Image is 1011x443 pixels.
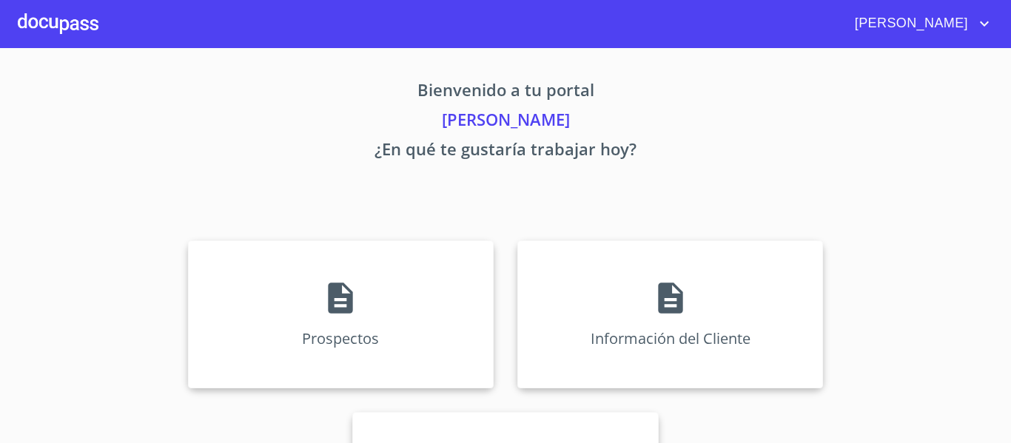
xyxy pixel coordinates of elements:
[50,78,961,107] p: Bienvenido a tu portal
[844,12,975,35] span: [PERSON_NAME]
[50,107,961,137] p: [PERSON_NAME]
[50,137,961,166] p: ¿En qué te gustaría trabajar hoy?
[302,328,379,348] p: Prospectos
[591,328,750,348] p: Información del Cliente
[844,12,993,35] button: account of current user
